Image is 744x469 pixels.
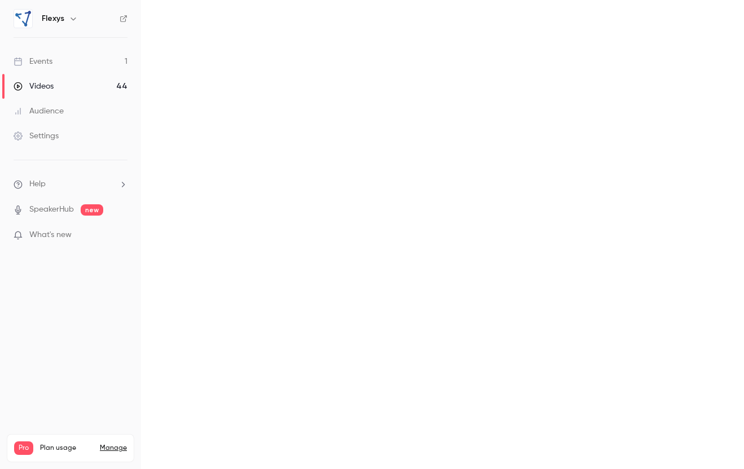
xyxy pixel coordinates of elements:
div: Audience [14,106,64,117]
a: Manage [100,444,127,453]
li: help-dropdown-opener [14,178,127,190]
h6: Flexys [42,13,64,24]
iframe: Noticeable Trigger [114,230,127,240]
span: Help [29,178,46,190]
span: new [81,204,103,216]
a: SpeakerHub [29,204,74,216]
span: Plan usage [40,444,93,453]
div: Settings [14,130,59,142]
div: Videos [14,81,54,92]
img: Flexys [14,10,32,28]
div: Events [14,56,52,67]
span: Pro [14,441,33,455]
span: What's new [29,229,72,241]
